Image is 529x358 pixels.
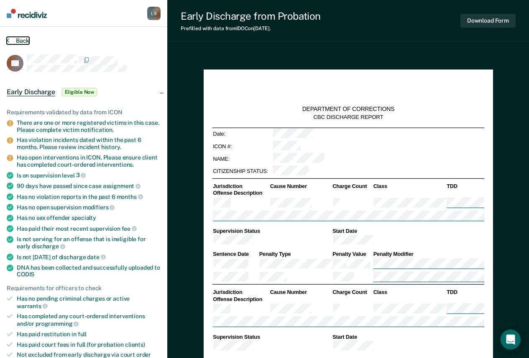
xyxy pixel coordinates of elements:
[17,119,161,134] div: There are one or more registered victims in this case. Please complete victim notification.
[17,313,161,327] div: Has completed any court-ordered interventions and/or
[212,289,269,296] th: Jurisdiction
[17,303,48,309] span: warrants
[147,7,161,20] button: LS
[17,154,161,168] div: Has open interventions in ICON. Please ensure client has completed court-ordered interventions.
[460,14,516,28] button: Download Form
[212,296,269,303] th: Offense Description
[7,88,55,96] span: Early Discharge
[17,225,161,232] div: Has paid their most recent supervision
[7,37,29,44] button: Back
[36,320,79,327] span: programming
[17,236,161,250] div: Is not serving for an offense that is ineligible for early
[212,190,269,197] th: Offense Description
[87,254,105,260] span: date
[78,331,87,337] span: full
[446,289,484,296] th: TDD
[83,204,115,211] span: modifiers
[212,165,272,178] td: CITIZENSHIP STATUS:
[212,333,332,340] th: Supervision Status
[212,153,272,165] td: NAME:
[17,137,161,151] div: Has violation incidents dated within the past 6 months. Please review incident history.
[17,172,161,179] div: Is on supervision level
[332,333,484,340] th: Start Date
[32,243,65,250] span: discharge
[373,251,484,258] th: Penalty Modifier
[72,214,96,221] span: specialty
[103,183,141,189] span: assignment
[17,214,161,221] div: Has no sex offender
[446,183,484,190] th: TDD
[212,183,269,190] th: Jurisdiction
[17,182,161,190] div: 90 days have passed since case
[17,341,161,348] div: Has paid court fees in full (for probation
[373,289,446,296] th: Class
[212,227,332,234] th: Supervision Status
[7,9,47,18] img: Recidiviz
[147,7,161,20] div: L S
[313,113,383,121] div: CBC DISCHARGE REPORT
[332,289,372,296] th: Charge Count
[269,183,332,190] th: Cause Number
[212,140,272,153] td: ICON #:
[125,341,145,348] span: clients)
[212,128,272,140] td: Date:
[332,183,372,190] th: Charge Count
[212,251,258,258] th: Sentence Date
[332,251,372,258] th: Penalty Value
[117,193,143,200] span: months
[269,289,332,296] th: Cause Number
[17,203,161,211] div: Has no open supervision
[181,26,321,31] div: Prefilled with data from IDOC on [DATE] .
[122,225,137,232] span: fee
[17,271,34,278] span: CODIS
[17,253,161,261] div: Is not [DATE] of discharge
[7,285,161,292] div: Requirements for officers to check
[7,109,161,116] div: Requirements validated by data from ICON
[62,88,97,96] span: Eligible Now
[17,264,161,278] div: DNA has been collected and successfully uploaded to
[17,295,161,309] div: Has no pending criminal charges or active
[373,183,446,190] th: Class
[17,193,161,201] div: Has no violation reports in the past 6
[76,172,86,178] span: 3
[258,251,332,258] th: Penalty Type
[181,10,321,22] div: Early Discharge from Probation
[302,106,394,113] div: DEPARTMENT OF CORRECTIONS
[17,331,161,338] div: Has paid restitution in
[332,227,484,234] th: Start Date
[501,330,521,350] div: Open Intercom Messenger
